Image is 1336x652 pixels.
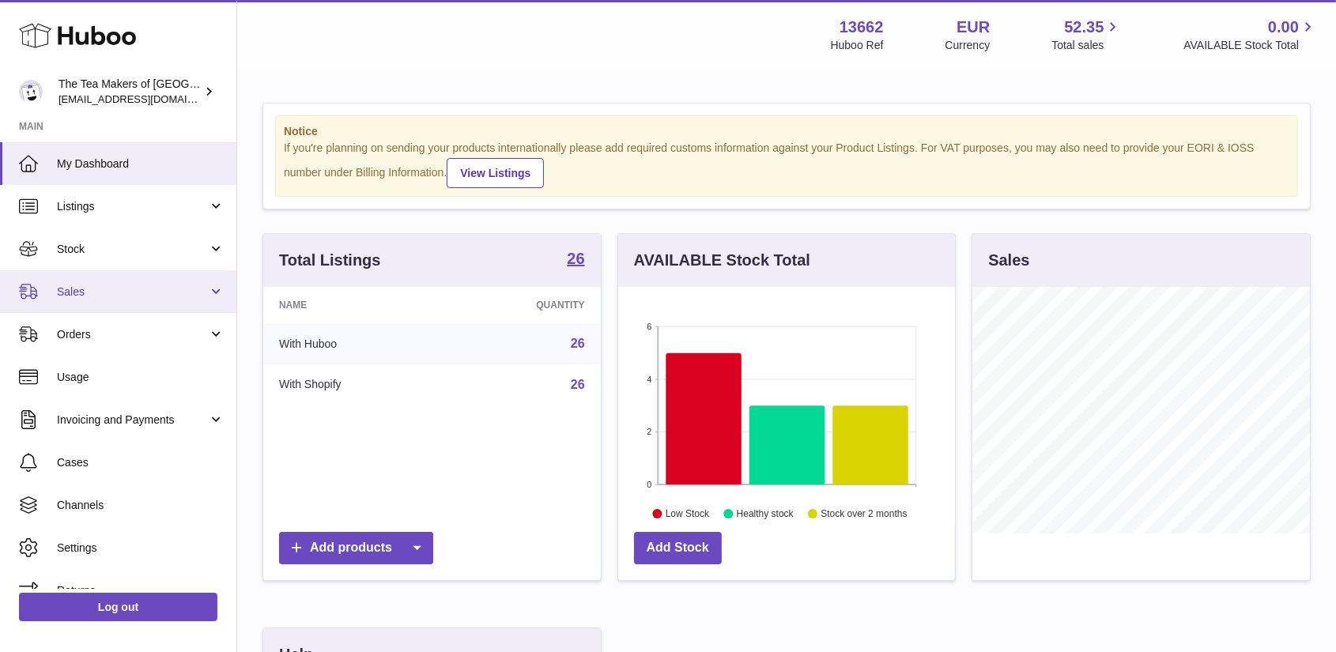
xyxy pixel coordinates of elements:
span: Stock [57,242,208,257]
strong: 13662 [840,17,884,38]
span: Sales [57,285,208,300]
span: Listings [57,199,208,214]
strong: 26 [567,251,584,266]
div: Huboo Ref [831,38,884,53]
span: Total sales [1051,38,1122,53]
a: Add products [279,532,433,564]
a: View Listings [447,158,544,188]
a: Log out [19,593,217,621]
div: The Tea Makers of [GEOGRAPHIC_DATA] [58,77,201,107]
h3: Total Listings [279,250,381,271]
text: 0 [647,480,651,489]
th: Quantity [445,287,601,323]
div: Currency [945,38,991,53]
a: 26 [571,337,585,350]
span: Channels [57,498,225,513]
a: Add Stock [634,532,722,564]
a: 26 [571,378,585,391]
span: Settings [57,541,225,556]
span: Usage [57,370,225,385]
span: My Dashboard [57,156,225,171]
text: 6 [647,322,651,331]
text: 4 [647,375,651,384]
text: 2 [647,427,651,436]
img: tea@theteamakers.co.uk [19,80,43,104]
text: Healthy stock [737,508,794,519]
span: Orders [57,327,208,342]
span: Invoicing and Payments [57,413,208,428]
a: 26 [567,251,584,269]
text: Low Stock [666,508,710,519]
h3: AVAILABLE Stock Total [634,250,810,271]
span: Cases [57,455,225,470]
strong: Notice [284,124,1289,139]
strong: EUR [957,17,990,38]
a: 52.35 Total sales [1051,17,1122,53]
td: With Shopify [263,364,445,405]
span: Returns [57,583,225,598]
div: If you're planning on sending your products internationally please add required customs informati... [284,141,1289,188]
span: 0.00 [1268,17,1299,38]
h3: Sales [988,250,1029,271]
span: 52.35 [1064,17,1104,38]
text: Stock over 2 months [821,508,907,519]
span: AVAILABLE Stock Total [1183,38,1317,53]
span: [EMAIL_ADDRESS][DOMAIN_NAME] [58,92,232,105]
th: Name [263,287,445,323]
td: With Huboo [263,323,445,364]
a: 0.00 AVAILABLE Stock Total [1183,17,1317,53]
